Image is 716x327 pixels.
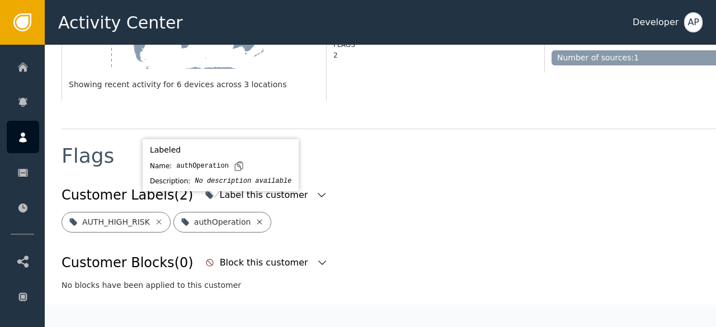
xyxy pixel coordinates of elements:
[633,16,679,29] div: Developer
[202,183,330,207] button: Label this customer
[58,10,183,35] span: Activity Center
[202,250,331,275] button: Block this customer
[220,256,311,269] div: Block this customer
[69,79,319,91] div: Showing recent activity for 6 devices across 3 locations
[333,41,355,49] label: Flags
[62,146,114,166] div: Flags
[333,50,422,60] div: 2
[82,216,150,228] div: AUTH_HIGH_RISK
[62,253,194,273] div: Customer Blocks (0)
[150,144,291,156] div: Labeled
[219,188,310,202] div: Label this customer
[150,176,190,186] div: Description:
[195,176,291,186] div: No description available
[684,12,703,32] button: AP
[176,161,229,171] div: authOperation
[194,216,251,228] div: authOperation
[62,185,193,205] div: Customer Labels (2)
[150,161,172,171] div: Name:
